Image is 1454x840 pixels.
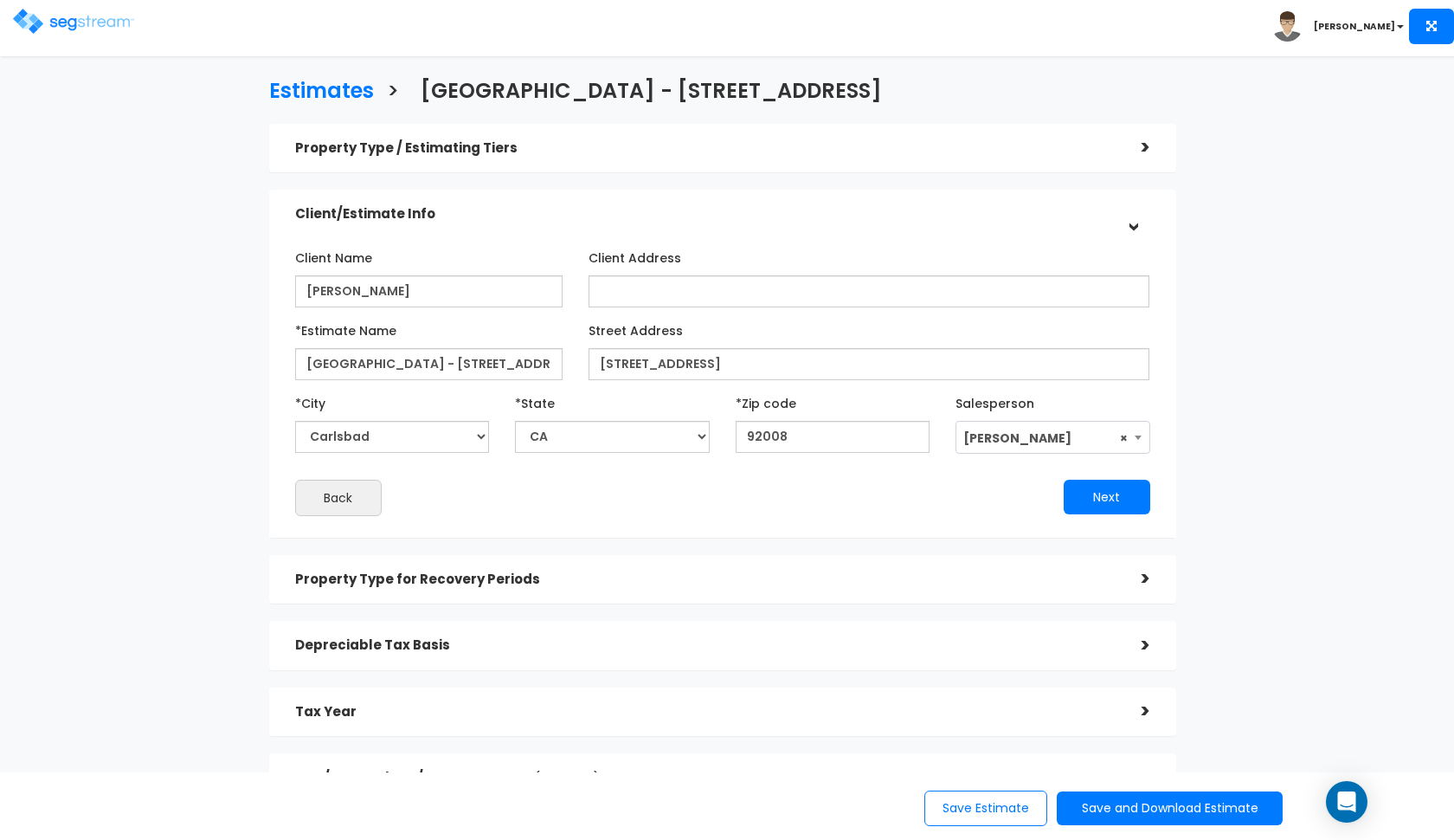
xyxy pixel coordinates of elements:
img: logo.png [13,9,134,34]
label: *City [295,389,325,412]
label: Street Address [589,316,683,339]
div: > [1116,765,1150,792]
h5: Client/Estimate Info [295,207,1116,222]
span: Zack Driscoll [955,421,1150,454]
div: > [1116,632,1150,659]
a: [GEOGRAPHIC_DATA] - [STREET_ADDRESS] [408,62,882,115]
h3: > [387,80,399,107]
label: *Zip code [736,389,796,412]
label: *Estimate Name [295,316,396,339]
span: (optional) [534,768,600,786]
label: Client Name [295,243,372,267]
div: > [1116,134,1150,161]
button: Save Estimate [924,791,1047,826]
h3: [GEOGRAPHIC_DATA] - [STREET_ADDRESS] [421,80,882,107]
button: Back [295,480,382,516]
b: [PERSON_NAME] [1314,20,1395,33]
span: × [1120,422,1128,455]
h5: Depreciable Tax Basis [295,638,1116,653]
h5: NPV/ Cover Photo/Comments, etc. [295,771,1116,785]
label: Salesperson [955,389,1034,412]
label: *State [515,389,555,412]
img: avatar.png [1272,11,1303,42]
div: > [1116,565,1150,592]
button: Save and Download Estimate [1057,792,1283,825]
div: Open Intercom Messenger [1326,781,1367,823]
h5: Property Type / Estimating Tiers [295,141,1116,156]
div: > [1119,197,1146,232]
div: > [1116,698,1150,725]
button: Next [1064,480,1150,514]
label: Client Address [589,243,681,267]
h3: Estimates [269,80,374,107]
a: Estimates [256,62,374,115]
span: Zack Driscoll [956,422,1149,455]
h5: Tax Year [295,705,1116,720]
h5: Property Type for Recovery Periods [295,572,1116,587]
